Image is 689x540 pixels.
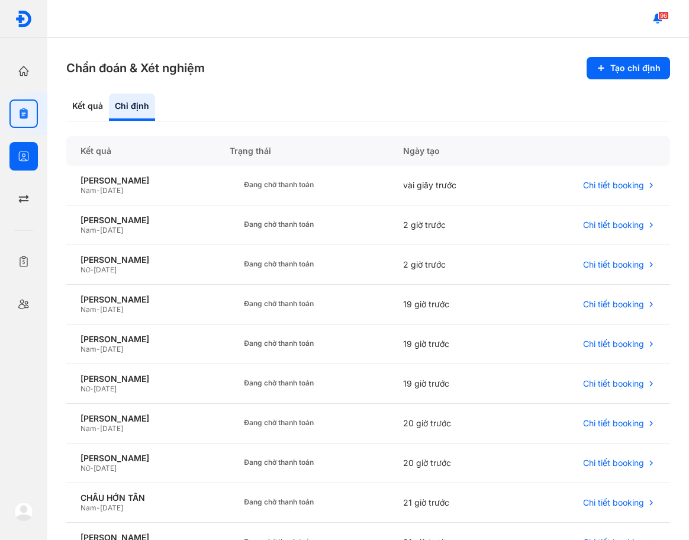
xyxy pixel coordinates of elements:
div: [PERSON_NAME] [81,334,201,345]
span: Nữ [81,265,90,274]
div: 2 giờ trước [389,205,514,245]
span: Nam [81,305,96,314]
span: Nữ [81,384,90,393]
h3: Chẩn đoán & Xét nghiệm [66,60,205,76]
span: Chi tiết booking [583,497,644,508]
div: Chỉ định [109,94,155,121]
span: Nữ [81,464,90,472]
div: [PERSON_NAME] [81,175,201,186]
span: - [96,186,100,195]
span: Chi tiết booking [583,180,644,191]
span: [DATE] [94,384,117,393]
div: [PERSON_NAME] [81,374,201,384]
span: - [90,464,94,472]
div: 20 giờ trước [389,443,514,483]
div: 19 giờ trước [389,285,514,324]
span: - [90,265,94,274]
span: Đang chờ thanh toán [230,180,314,189]
span: [DATE] [94,265,117,274]
div: [PERSON_NAME] [81,453,201,464]
div: [PERSON_NAME] [81,413,201,424]
span: Đang chờ thanh toán [230,497,314,506]
span: - [96,345,100,353]
span: Chi tiết booking [583,458,644,468]
span: Chi tiết booking [583,220,644,230]
span: - [96,305,100,314]
div: [PERSON_NAME] [81,294,201,305]
span: [DATE] [100,226,123,234]
span: [DATE] [100,345,123,353]
span: Đang chờ thanh toán [230,220,314,229]
span: [DATE] [100,424,123,433]
span: Đang chờ thanh toán [230,418,314,427]
div: CHÂU HỚN TÂN [81,493,201,503]
span: [DATE] [94,464,117,472]
div: 20 giờ trước [389,404,514,443]
span: Nam [81,186,96,195]
span: Đang chờ thanh toán [230,378,314,387]
span: - [96,424,100,433]
span: Đang chờ thanh toán [230,458,314,467]
span: Đang chờ thanh toán [230,299,314,308]
span: - [90,384,94,393]
div: Trạng thái [215,136,388,166]
div: Kết quả [66,94,109,121]
div: vài giây trước [389,166,514,205]
span: Chi tiết booking [583,299,644,310]
span: Nam [81,503,96,512]
span: Chi tiết booking [583,339,644,349]
div: Ngày tạo [389,136,514,166]
span: [DATE] [100,503,123,512]
span: Đang chờ thanh toán [230,259,314,268]
div: [PERSON_NAME] [81,215,201,226]
img: logo [15,10,33,28]
span: Chi tiết booking [583,418,644,429]
span: [DATE] [100,186,123,195]
span: 96 [658,11,669,20]
span: [DATE] [100,305,123,314]
span: Đang chờ thanh toán [230,339,314,348]
span: Chi tiết booking [583,259,644,270]
span: Nam [81,424,96,433]
button: Tạo chỉ định [587,57,670,79]
div: 2 giờ trước [389,245,514,285]
div: Kết quả [66,136,215,166]
div: [PERSON_NAME] [81,255,201,265]
div: 19 giờ trước [389,364,514,404]
img: logo [14,502,33,521]
div: 19 giờ trước [389,324,514,364]
span: Chi tiết booking [583,378,644,389]
span: Nam [81,345,96,353]
span: - [96,226,100,234]
div: 21 giờ trước [389,483,514,523]
span: Nam [81,226,96,234]
span: - [96,503,100,512]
